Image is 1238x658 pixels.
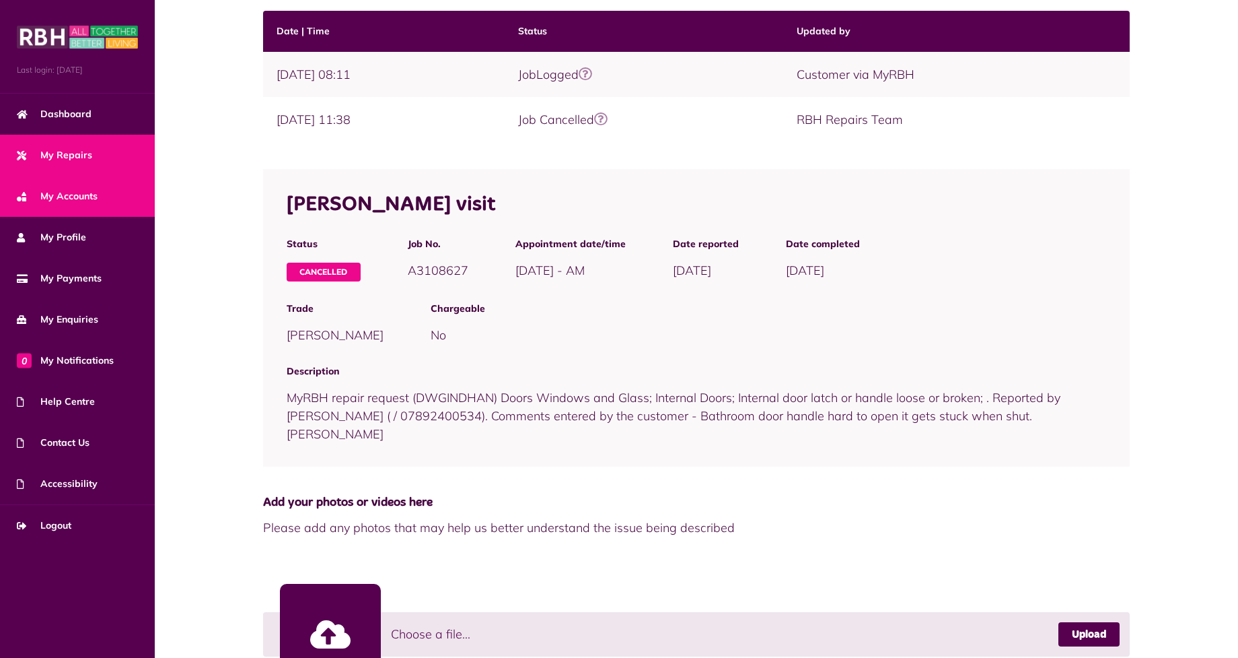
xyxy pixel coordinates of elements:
[431,327,446,343] span: No
[287,263,361,282] span: Cancelled
[17,436,89,450] span: Contact Us
[505,11,783,52] th: Status
[263,519,1130,537] span: Please add any photos that may help us better understand the issue being described
[17,312,98,327] span: My Enquiries
[263,11,505,52] th: Date | Time
[391,625,470,643] span: Choose a file...
[287,302,384,316] span: Trade
[673,263,711,278] span: [DATE]
[408,237,468,251] span: Job No.
[17,477,98,491] span: Accessibility
[673,237,739,251] span: Date reported
[17,148,92,162] span: My Repairs
[1058,622,1120,647] a: Upload
[17,271,102,286] span: My Payments
[515,263,585,278] span: [DATE] - AM
[287,390,1060,442] span: MyRBH repair request (DWGINDHAN) Doors Windows and Glass; Internal Doors; Internal door latch or ...
[786,237,860,251] span: Date completed
[17,107,92,121] span: Dashboard
[515,237,626,251] span: Appointment date/time
[287,327,384,343] span: [PERSON_NAME]
[17,353,32,368] span: 0
[17,24,138,51] img: MyRBH
[17,230,86,244] span: My Profile
[783,11,1130,52] th: Updated by
[17,64,138,76] span: Last login: [DATE]
[263,494,1130,512] span: Add your photos or videos here
[786,263,824,278] span: [DATE]
[287,195,495,215] span: [PERSON_NAME] visit
[783,97,1130,142] td: RBH Repairs Team
[408,263,468,278] span: A3108627
[783,52,1130,97] td: Customer via MyRBH
[287,237,361,251] span: Status
[17,519,71,533] span: Logout
[263,52,505,97] td: [DATE] 08:11
[505,52,783,97] td: JobLogged
[17,395,95,409] span: Help Centre
[431,302,1106,316] span: Chargeable
[505,97,783,142] td: Job Cancelled
[17,189,98,203] span: My Accounts
[263,97,505,142] td: [DATE] 11:38
[287,364,1106,379] span: Description
[17,354,114,368] span: My Notifications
